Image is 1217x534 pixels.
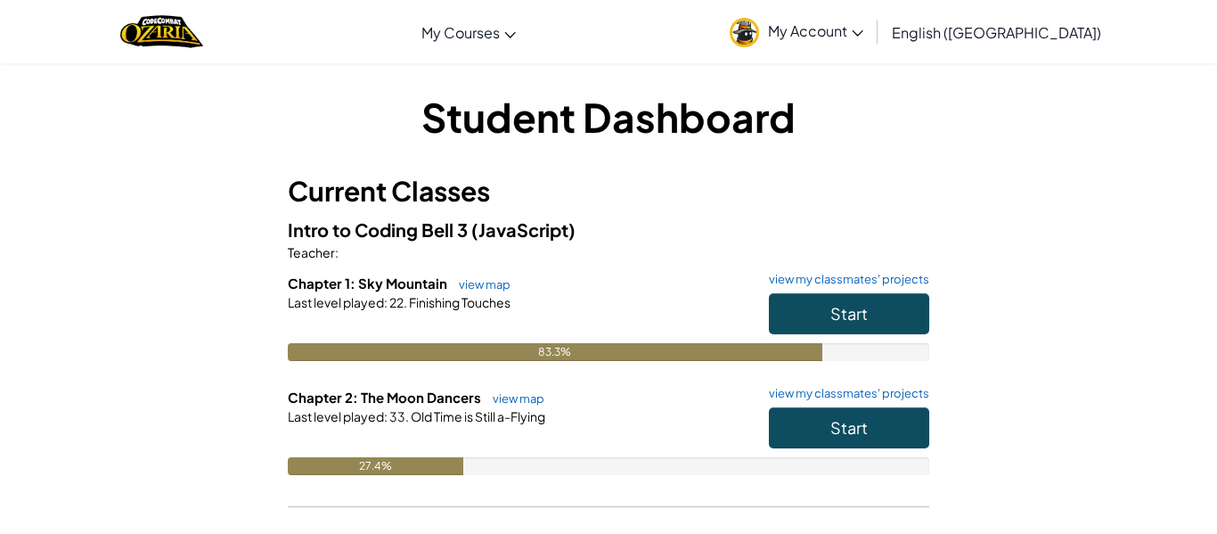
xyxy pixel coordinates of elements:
img: avatar [730,18,759,47]
span: Last level played [288,294,384,310]
span: My Account [768,21,863,40]
a: My Account [721,4,872,60]
button: Start [769,293,929,334]
span: English ([GEOGRAPHIC_DATA]) [892,23,1101,42]
span: : [384,294,388,310]
a: view my classmates' projects [760,388,929,399]
span: 22. [388,294,407,310]
h1: Student Dashboard [288,89,929,144]
a: view map [484,391,544,406]
span: (JavaScript) [471,218,576,241]
span: My Courses [421,23,500,42]
span: Chapter 2: The Moon Dancers [288,389,484,406]
a: Ozaria by CodeCombat logo [120,13,203,50]
div: 27.4% [288,457,463,475]
a: My Courses [412,8,525,56]
img: Home [120,13,203,50]
span: Start [830,303,868,324]
a: view map [450,277,510,292]
a: English ([GEOGRAPHIC_DATA]) [883,8,1110,56]
span: Chapter 1: Sky Mountain [288,275,450,292]
span: : [384,408,388,424]
span: Old Time is Still a-Flying [409,408,545,424]
span: : [335,244,339,260]
a: view my classmates' projects [760,274,929,285]
button: Start [769,407,929,448]
h3: Current Classes [288,171,929,211]
span: Intro to Coding Bell 3 [288,218,471,241]
span: Teacher [288,244,335,260]
span: Finishing Touches [407,294,510,310]
span: Start [830,417,868,438]
span: Last level played [288,408,384,424]
div: 83.3% [288,343,822,361]
span: 33. [388,408,409,424]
